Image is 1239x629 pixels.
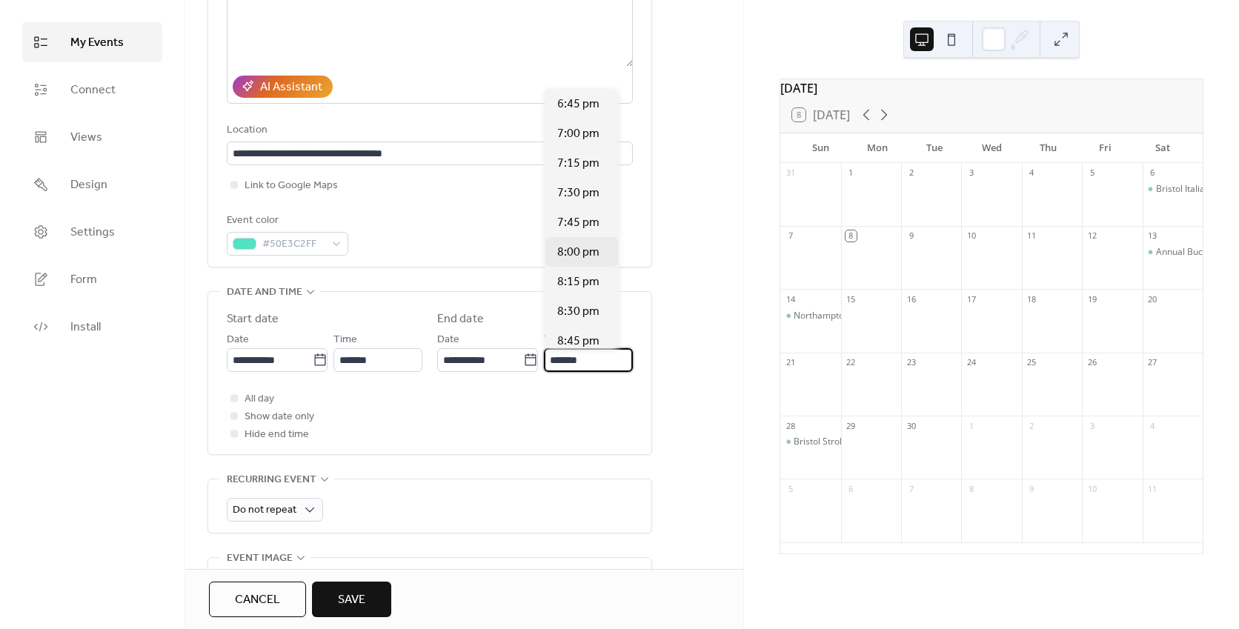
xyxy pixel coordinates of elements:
div: 3 [966,167,977,179]
span: Time [333,331,357,349]
span: 6:45 pm [557,96,599,113]
div: 25 [1026,357,1037,368]
div: 8 [846,230,857,242]
div: 9 [906,230,917,242]
span: Recurring event [227,471,316,489]
button: Save [312,582,391,617]
a: My Events [22,22,162,62]
span: Views [70,129,102,147]
div: 19 [1086,293,1097,304]
span: Date [227,331,249,349]
div: 3 [1086,420,1097,431]
div: 20 [1147,293,1158,304]
div: 2 [906,167,917,179]
div: 7 [906,483,917,494]
div: 15 [846,293,857,304]
span: 8:30 pm [557,303,599,321]
div: 5 [1086,167,1097,179]
span: 7:45 pm [557,214,599,232]
span: Time [544,331,568,349]
div: Bristol Italian Day [1143,183,1203,196]
span: 8:45 pm [557,333,599,350]
span: 7:15 pm [557,155,599,173]
div: 6 [1147,167,1158,179]
div: 7 [785,230,796,242]
div: Annual Bucks Food Truck Fest & Car Show [1143,246,1203,259]
div: 1 [846,167,857,179]
div: 11 [1147,483,1158,494]
div: Start date [227,310,279,328]
span: Form [70,271,97,289]
div: 2 [1026,420,1037,431]
span: Event image [227,550,293,568]
button: AI Assistant [233,76,333,98]
div: Fri [1077,133,1134,163]
div: 1 [966,420,977,431]
button: Cancel [209,582,306,617]
span: 7:00 pm [557,125,599,143]
div: 10 [1086,483,1097,494]
span: Install [70,319,101,336]
span: Date and time [227,284,302,302]
div: 26 [1086,357,1097,368]
div: Location [227,122,630,139]
a: Install [22,307,162,347]
span: Design [70,176,107,194]
div: 23 [906,357,917,368]
div: 16 [906,293,917,304]
div: 4 [1147,420,1158,431]
span: 7:30 pm [557,184,599,202]
div: 18 [1026,293,1037,304]
span: All day [245,390,274,408]
a: Settings [22,212,162,252]
div: 31 [785,167,796,179]
div: End date [437,310,484,328]
div: [DATE] [780,79,1203,97]
span: 8:00 pm [557,244,599,262]
div: Tue [906,133,963,163]
div: Bristol Stroll [794,436,844,448]
div: 11 [1026,230,1037,242]
div: 5 [785,483,796,494]
span: #50E3C2FF [262,236,325,253]
div: 4 [1026,167,1037,179]
div: Wed [963,133,1020,163]
div: 28 [785,420,796,431]
a: Connect [22,70,162,110]
div: 8 [966,483,977,494]
div: 21 [785,357,796,368]
span: My Events [70,34,124,52]
div: 24 [966,357,977,368]
div: 10 [966,230,977,242]
div: 14 [785,293,796,304]
div: Bristol Stroll [780,436,840,448]
div: Sat [1134,133,1191,163]
div: AI Assistant [260,79,322,96]
div: 9 [1026,483,1037,494]
span: Hide end time [245,426,309,444]
span: Link to Google Maps [245,177,338,195]
div: 17 [966,293,977,304]
div: Event color [227,212,345,230]
div: Bristol Italian Day [1156,183,1229,196]
div: 13 [1147,230,1158,242]
a: Form [22,259,162,299]
span: Cancel [235,591,280,609]
div: 12 [1086,230,1097,242]
div: 6 [846,483,857,494]
span: Date [437,331,459,349]
div: 30 [906,420,917,431]
span: Settings [70,224,115,242]
a: Views [22,117,162,157]
div: Sun [792,133,849,163]
div: 27 [1147,357,1158,368]
div: Northampton Days [780,310,840,322]
span: 8:15 pm [557,273,599,291]
div: Thu [1020,133,1077,163]
div: 29 [846,420,857,431]
span: Save [338,591,365,609]
span: Connect [70,81,116,99]
span: Do not repeat [233,500,296,520]
div: 22 [846,357,857,368]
